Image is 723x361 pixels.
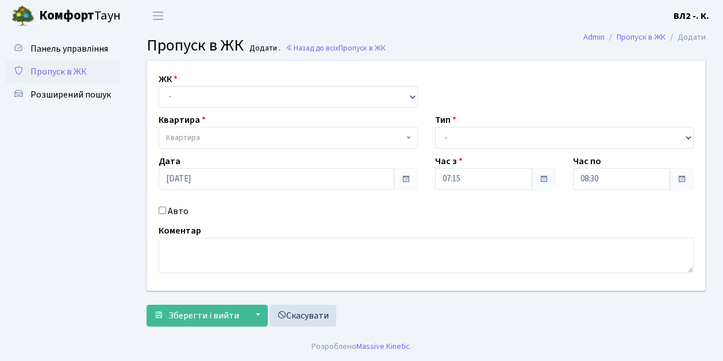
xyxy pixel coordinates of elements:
[166,132,200,143] span: Квартира
[168,204,189,218] label: Авто
[674,9,709,23] a: ВЛ2 -. К.
[566,25,723,49] nav: breadcrumb
[583,31,605,43] a: Admin
[30,88,111,101] span: Розширений пошук
[159,224,201,238] label: Коментар
[666,31,706,44] li: Додати
[39,6,94,25] b: Комфорт
[147,34,244,57] span: Пропуск в ЖК
[311,340,412,353] div: Розроблено .
[144,6,172,25] button: Переключити навігацію
[6,37,121,60] a: Панель управління
[674,10,709,22] b: ВЛ2 -. К.
[11,5,34,28] img: logo.png
[435,113,456,127] label: Тип
[30,42,108,55] span: Панель управління
[6,83,121,106] a: Розширений пошук
[159,113,206,127] label: Квартира
[6,60,121,83] a: Пропуск в ЖК
[435,154,463,168] label: Час з
[159,154,180,168] label: Дата
[573,154,601,168] label: Час по
[147,305,247,327] button: Зберегти і вийти
[30,65,87,78] span: Пропуск в ЖК
[159,72,178,86] label: ЖК
[247,44,280,53] small: Додати .
[286,42,386,53] a: Назад до всіхПропуск в ЖК
[168,309,239,322] span: Зберегти і вийти
[39,6,121,26] span: Таун
[270,305,336,327] a: Скасувати
[356,340,410,352] a: Massive Kinetic
[617,31,666,43] a: Пропуск в ЖК
[339,42,386,53] span: Пропуск в ЖК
